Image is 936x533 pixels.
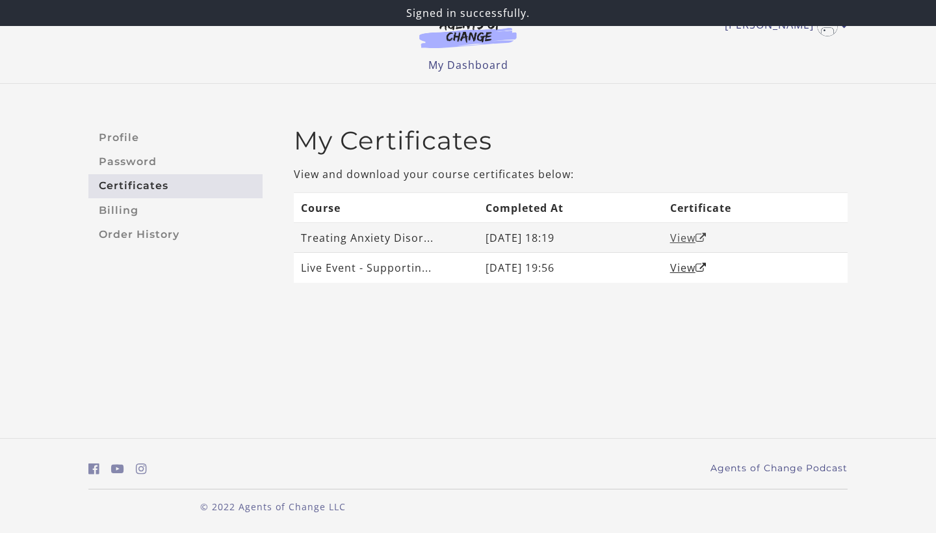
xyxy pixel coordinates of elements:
[294,253,478,283] td: Live Event - Supportin...
[294,166,848,182] p: View and download your course certificates below:
[88,463,99,475] i: https://www.facebook.com/groups/aswbtestprep (Open in a new window)
[695,263,707,273] i: Open in a new window
[88,125,263,149] a: Profile
[710,461,848,475] a: Agents of Change Podcast
[294,223,478,253] td: Treating Anxiety Disor...
[88,460,99,478] a: https://www.facebook.com/groups/aswbtestprep (Open in a new window)
[294,192,478,222] th: Course
[695,233,707,243] i: Open in a new window
[136,460,147,478] a: https://www.instagram.com/agentsofchangeprep/ (Open in a new window)
[294,125,848,156] h2: My Certificates
[88,222,263,246] a: Order History
[670,231,707,245] a: ViewOpen in a new window
[88,174,263,198] a: Certificates
[136,463,147,475] i: https://www.instagram.com/agentsofchangeprep/ (Open in a new window)
[428,58,508,72] a: My Dashboard
[725,16,841,36] a: Toggle menu
[478,192,663,222] th: Completed At
[670,261,707,275] a: ViewOpen in a new window
[663,192,848,222] th: Certificate
[88,500,458,513] p: © 2022 Agents of Change LLC
[478,223,663,253] td: [DATE] 18:19
[406,18,530,48] img: Agents of Change Logo
[478,253,663,283] td: [DATE] 19:56
[88,198,263,222] a: Billing
[88,149,263,174] a: Password
[111,463,124,475] i: https://www.youtube.com/c/AgentsofChangeTestPrepbyMeaganMitchell (Open in a new window)
[111,460,124,478] a: https://www.youtube.com/c/AgentsofChangeTestPrepbyMeaganMitchell (Open in a new window)
[5,5,931,21] p: Signed in successfully.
